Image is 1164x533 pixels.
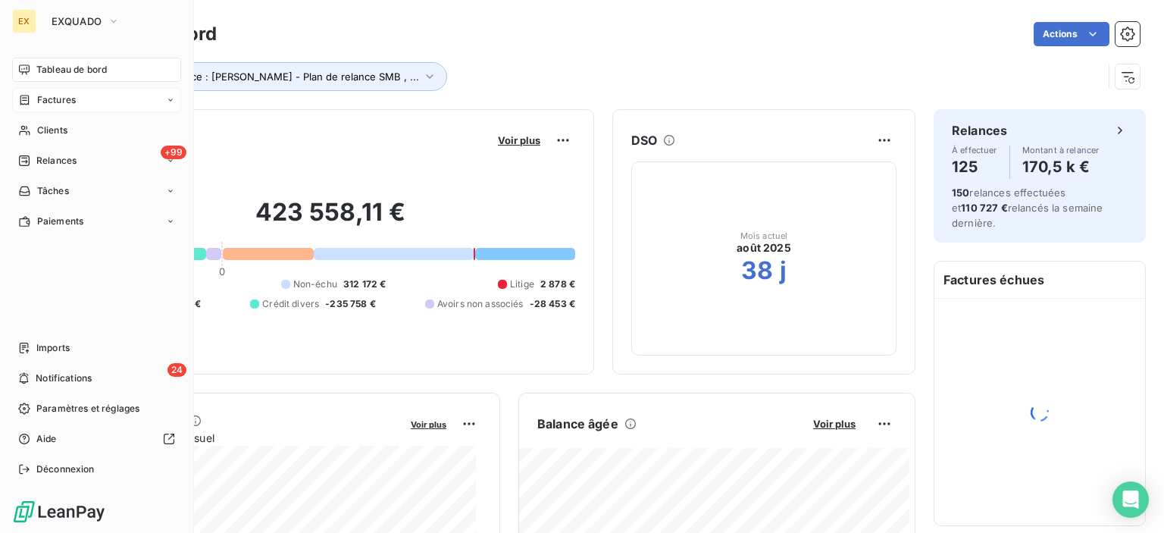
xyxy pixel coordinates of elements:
[36,341,70,355] span: Imports
[86,197,575,243] h2: 423 558,11 €
[540,277,575,291] span: 2 878 €
[36,372,92,385] span: Notifications
[493,133,545,147] button: Voir plus
[36,462,95,476] span: Déconnexion
[737,240,790,256] span: août 2025
[437,297,524,311] span: Avoirs non associés
[325,297,376,311] span: -235 758 €
[86,430,400,446] span: Chiffre d'affaires mensuel
[952,187,1103,229] span: relances effectuées et relancés la semaine dernière.
[952,146,997,155] span: À effectuer
[262,297,319,311] span: Crédit divers
[12,209,181,234] a: Paiements
[161,146,186,159] span: +99
[36,154,77,168] span: Relances
[1022,146,1100,155] span: Montant à relancer
[510,277,534,291] span: Litige
[406,417,451,431] button: Voir plus
[12,500,106,524] img: Logo LeanPay
[37,93,76,107] span: Factures
[12,88,181,112] a: Factures
[1112,481,1149,518] div: Open Intercom Messenger
[780,256,787,286] h2: j
[37,215,83,228] span: Paiements
[167,363,186,377] span: 24
[813,418,856,430] span: Voir plus
[12,336,181,360] a: Imports
[12,58,181,82] a: Tableau de bord
[498,134,540,146] span: Voir plus
[934,262,1145,298] h6: Factures échues
[631,131,657,149] h6: DSO
[961,202,1007,214] span: 110 727 €
[537,415,618,433] h6: Balance âgée
[952,187,969,199] span: 150
[52,15,102,27] span: EXQUADO
[1022,155,1100,179] h4: 170,5 k €
[12,149,181,173] a: +99Relances
[36,63,107,77] span: Tableau de bord
[1034,22,1109,46] button: Actions
[411,419,446,430] span: Voir plus
[952,121,1007,140] h6: Relances
[219,265,225,277] span: 0
[130,71,419,83] span: Plan de relance : [PERSON_NAME] - Plan de relance SMB , ...
[12,9,36,33] div: EX
[740,231,788,240] span: Mois actuel
[741,256,773,286] h2: 38
[12,118,181,143] a: Clients
[809,417,860,431] button: Voir plus
[36,402,139,415] span: Paramètres et réglages
[12,179,181,203] a: Tâches
[37,124,67,137] span: Clients
[12,427,181,451] a: Aide
[12,397,181,421] a: Paramètres et réglages
[293,277,337,291] span: Non-échu
[952,155,997,179] h4: 125
[37,184,69,198] span: Tâches
[36,432,57,446] span: Aide
[343,277,386,291] span: 312 172 €
[108,62,447,91] button: Plan de relance : [PERSON_NAME] - Plan de relance SMB , ...
[530,297,575,311] span: -28 453 €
